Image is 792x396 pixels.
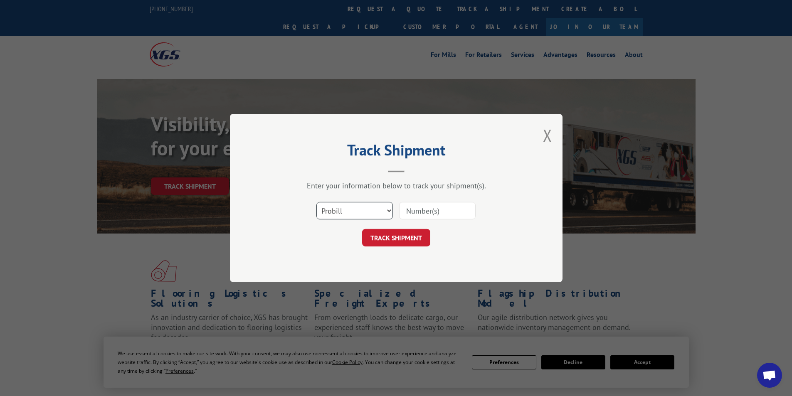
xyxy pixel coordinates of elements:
div: Open chat [757,363,782,388]
h2: Track Shipment [271,144,521,160]
div: Enter your information below to track your shipment(s). [271,181,521,190]
button: Close modal [543,124,552,146]
input: Number(s) [399,202,476,219]
button: TRACK SHIPMENT [362,229,430,246]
